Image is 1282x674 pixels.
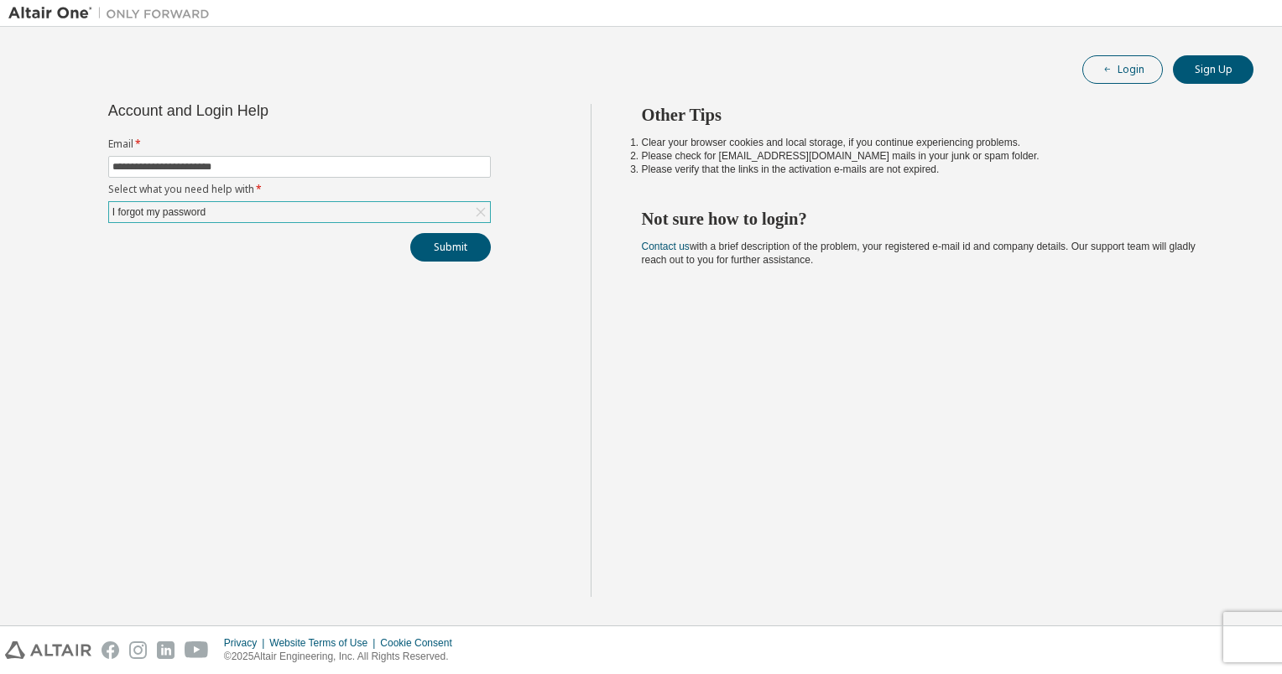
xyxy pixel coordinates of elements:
[157,641,175,659] img: linkedin.svg
[642,241,1196,266] span: with a brief description of the problem, your registered e-mail id and company details. Our suppo...
[8,5,218,22] img: Altair One
[224,636,269,650] div: Privacy
[1082,55,1163,84] button: Login
[380,636,461,650] div: Cookie Consent
[110,203,208,221] div: I forgot my password
[185,641,209,659] img: youtube.svg
[642,208,1224,230] h2: Not sure how to login?
[642,163,1224,176] li: Please verify that the links in the activation e-mails are not expired.
[129,641,147,659] img: instagram.svg
[109,202,490,222] div: I forgot my password
[269,636,380,650] div: Website Terms of Use
[1173,55,1253,84] button: Sign Up
[642,241,690,252] a: Contact us
[410,233,491,262] button: Submit
[108,104,414,117] div: Account and Login Help
[642,104,1224,126] h2: Other Tips
[108,183,491,196] label: Select what you need help with
[224,650,462,664] p: © 2025 Altair Engineering, Inc. All Rights Reserved.
[108,137,491,151] label: Email
[642,136,1224,149] li: Clear your browser cookies and local storage, if you continue experiencing problems.
[642,149,1224,163] li: Please check for [EMAIL_ADDRESS][DOMAIN_NAME] mails in your junk or spam folder.
[5,641,91,659] img: altair_logo.svg
[102,641,119,659] img: facebook.svg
